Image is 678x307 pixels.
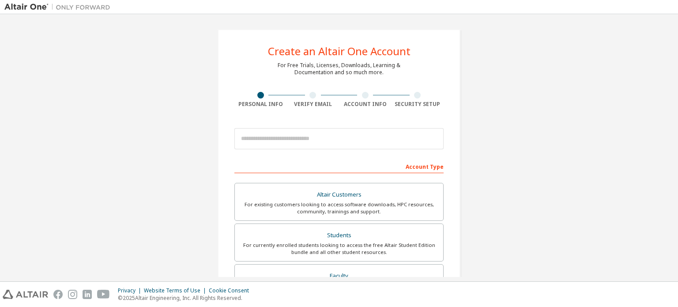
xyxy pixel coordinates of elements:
div: For existing customers looking to access software downloads, HPC resources, community, trainings ... [240,201,438,215]
img: instagram.svg [68,290,77,299]
div: Personal Info [234,101,287,108]
img: Altair One [4,3,115,11]
div: Verify Email [287,101,339,108]
div: Website Terms of Use [144,287,209,294]
div: Security Setup [392,101,444,108]
div: For currently enrolled students looking to access the free Altair Student Edition bundle and all ... [240,242,438,256]
img: linkedin.svg [83,290,92,299]
div: Create an Altair One Account [268,46,411,57]
img: youtube.svg [97,290,110,299]
div: Account Info [339,101,392,108]
div: Altair Customers [240,189,438,201]
p: © 2025 Altair Engineering, Inc. All Rights Reserved. [118,294,254,302]
div: Faculty [240,270,438,282]
div: Privacy [118,287,144,294]
img: facebook.svg [53,290,63,299]
div: For Free Trials, Licenses, Downloads, Learning & Documentation and so much more. [278,62,400,76]
img: altair_logo.svg [3,290,48,299]
div: Account Type [234,159,444,173]
div: Cookie Consent [209,287,254,294]
div: Students [240,229,438,242]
